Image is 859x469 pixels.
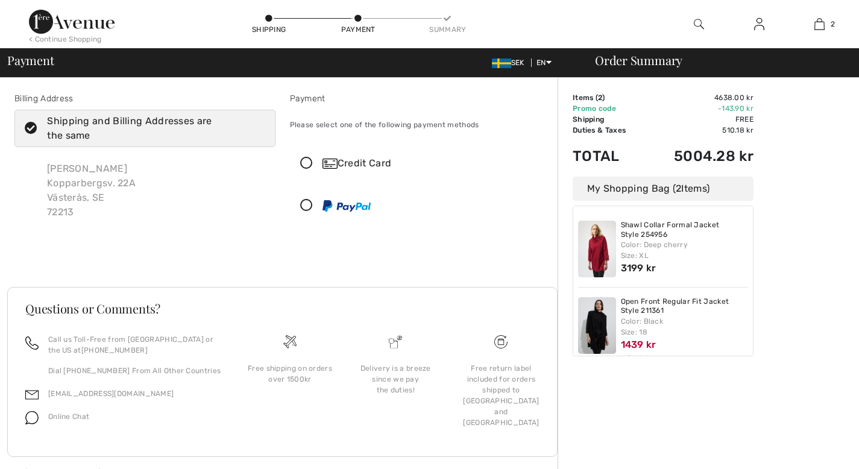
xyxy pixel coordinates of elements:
[598,93,602,102] span: 2
[48,389,174,398] a: [EMAIL_ADDRESS][DOMAIN_NAME]
[48,365,222,376] p: Dial [PHONE_NUMBER] From All Other Countries
[573,114,645,125] td: Shipping
[645,103,754,114] td: -143.90 kr
[353,363,439,395] div: Delivery is a breeze since we pay the duties!
[790,17,849,31] a: 2
[48,334,222,356] p: Call us Toll-Free from [GEOGRAPHIC_DATA] or the US at
[251,24,287,35] div: Shipping
[29,10,115,34] img: 1ère Avenue
[7,54,54,66] span: Payment
[676,183,681,194] span: 2
[47,114,257,143] div: Shipping and Billing Addresses are the same
[578,221,616,277] img: Shawl Collar Formal Jacket Style 254956
[29,34,102,45] div: < Continue Shopping
[573,177,754,201] div: My Shopping Bag ( Items)
[429,24,465,35] div: Summary
[645,125,754,136] td: 510.18 kr
[581,54,852,66] div: Order Summary
[621,316,749,338] div: Color: Black Size: 18
[340,24,376,35] div: Payment
[37,152,145,229] div: [PERSON_NAME] Kopparbergsv. 22A Västerås, SE 72213
[744,17,774,32] a: Sign In
[458,363,544,428] div: Free return label included for orders shipped to [GEOGRAPHIC_DATA] and [GEOGRAPHIC_DATA]
[621,297,749,316] a: Open Front Regular Fit Jacket Style 211361
[645,114,754,125] td: Free
[645,92,754,103] td: 4638.00 kr
[25,303,540,315] h3: Questions or Comments?
[814,17,825,31] img: My Bag
[573,92,645,103] td: Items ( )
[323,200,371,212] img: PayPal
[573,103,645,114] td: Promo code
[694,17,704,31] img: search the website
[492,58,529,67] span: SEK
[283,335,297,348] img: Free shipping on orders over 1500kr
[645,136,754,177] td: 5004.28 kr
[573,136,645,177] td: Total
[323,156,542,171] div: Credit Card
[290,110,551,140] div: Please select one of the following payment methods
[389,335,402,348] img: Delivery is a breeze since we pay the duties!
[25,336,39,350] img: call
[621,339,656,350] span: 1439 kr
[621,221,749,239] a: Shawl Collar Formal Jacket Style 254956
[81,346,148,354] a: [PHONE_NUMBER]
[573,125,645,136] td: Duties & Taxes
[536,58,552,67] span: EN
[831,19,835,30] span: 2
[247,363,333,385] div: Free shipping on orders over 1500kr
[25,411,39,424] img: chat
[621,239,749,261] div: Color: Deep cherry Size: XL
[25,388,39,401] img: email
[754,17,764,31] img: My Info
[323,159,338,169] img: Credit Card
[290,92,551,105] div: Payment
[494,335,508,348] img: Free shipping on orders over 1500kr
[14,92,275,105] div: Billing Address
[621,353,655,365] s: 2399 kr
[621,262,656,274] span: 3199 kr
[578,297,616,354] img: Open Front Regular Fit Jacket Style 211361
[492,58,511,68] img: Swedish Frona
[48,412,89,421] span: Online Chat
